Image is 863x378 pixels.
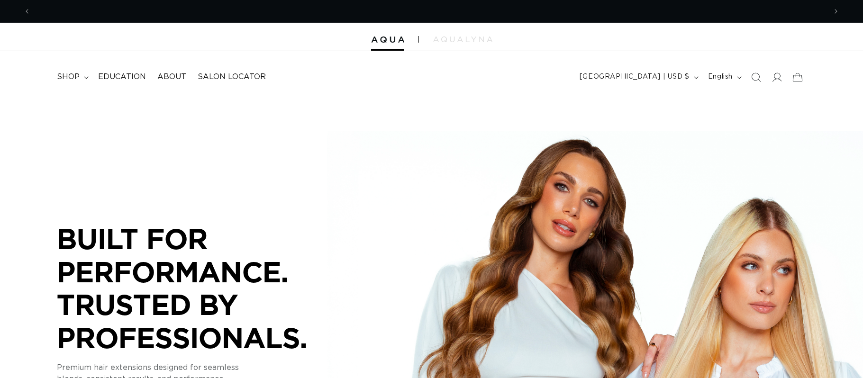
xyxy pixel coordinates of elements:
a: About [152,66,192,88]
span: English [708,72,733,82]
button: English [702,68,745,86]
a: Education [92,66,152,88]
p: BUILT FOR PERFORMANCE. TRUSTED BY PROFESSIONALS. [57,222,341,354]
button: Next announcement [826,2,846,20]
a: Salon Locator [192,66,272,88]
img: aqualyna.com [433,36,492,42]
summary: Search [745,67,766,88]
button: Previous announcement [17,2,37,20]
span: shop [57,72,80,82]
span: About [157,72,186,82]
button: [GEOGRAPHIC_DATA] | USD $ [574,68,702,86]
img: Aqua Hair Extensions [371,36,404,43]
summary: shop [51,66,92,88]
span: Education [98,72,146,82]
span: [GEOGRAPHIC_DATA] | USD $ [580,72,690,82]
span: Salon Locator [198,72,266,82]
